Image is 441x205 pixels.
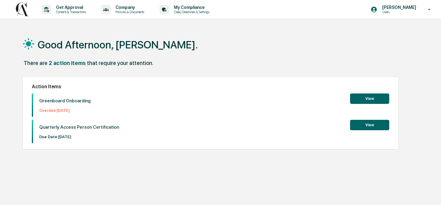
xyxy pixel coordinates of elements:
[49,60,86,66] div: 2 action items
[350,95,389,101] a: View
[51,10,89,14] p: Content & Transactions
[87,60,153,66] div: that require your attention.
[51,5,89,10] p: Get Approval
[169,10,213,14] p: Data, Deadlines & Settings
[350,93,389,104] button: View
[15,2,29,16] img: logo
[111,5,147,10] p: Company
[39,98,91,104] p: Greenboard Onboarding
[169,5,213,10] p: My Compliance
[377,10,419,14] p: Users
[39,135,119,139] p: Due Date: [DATE]
[350,122,389,127] a: View
[350,120,389,130] button: View
[24,60,47,66] div: There are
[111,10,147,14] p: Policies & Documents
[39,108,91,113] p: Overdue: [DATE]
[377,5,419,10] p: [PERSON_NAME]
[39,124,119,130] p: Quarterly Access Person Certification
[32,84,389,89] h2: Action Items
[38,39,198,51] h1: Good Afternoon, [PERSON_NAME].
